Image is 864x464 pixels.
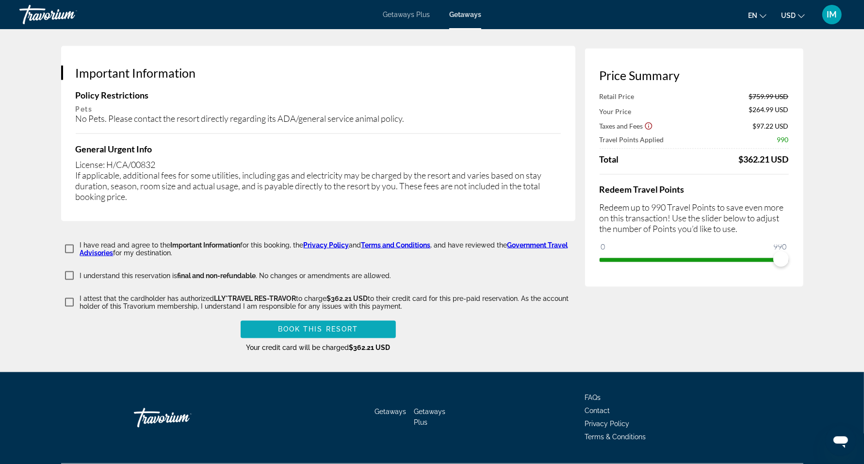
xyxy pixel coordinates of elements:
div: $362.21 USD [739,154,789,165]
span: 990 [772,241,788,252]
p: I attest that the cardholder has authorized to charge to their credit card for this pre-paid rese... [80,295,575,310]
span: Travel Points Applied [600,135,664,144]
div: License: H/CA/00832 If applicable, additional fees for some utilities, including gas and electric... [76,159,561,202]
span: USD [781,12,796,19]
h4: General Urgent Info [76,144,561,154]
button: Book this Resort [241,321,396,338]
span: $362.21 USD [349,344,390,352]
span: ngx-slider [773,251,789,267]
span: Book this Resort [278,326,359,333]
span: LLY*TRAVEL RES-TRAVOR [214,295,296,302]
span: final and non-refundable [178,272,256,280]
ngx-slider: ngx-slider [600,258,789,260]
span: Total [600,154,619,165]
h4: Policy Restrictions [76,90,561,100]
button: Show Taxes and Fees breakdown [600,121,653,131]
button: Show Taxes and Fees disclaimer [644,121,653,130]
a: Travorium [19,2,116,27]
span: IM [827,10,837,19]
a: Getaways Plus [414,408,445,427]
span: Retail Price [600,92,635,100]
a: Government Travel Advisories [80,241,568,257]
a: Terms and Conditions [361,241,431,249]
span: Your Price [600,107,632,116]
button: Change currency [781,8,805,22]
span: $362.21 USD [327,295,368,302]
p: I have read and agree to the for this booking, the and , and have reviewed the for my destination. [80,241,575,257]
button: Change language [748,8,766,22]
h3: Price Summary [600,68,789,83]
p: Pets [76,105,561,113]
div: No Pets. Please contact the resort directly regarding its ADA/general service animal policy. [76,113,561,124]
span: 990 [777,135,789,144]
p: Redeem up to 990 Travel Points to save even more on this transaction! Use the slider below to adj... [600,202,789,234]
span: $264.99 USD [749,105,789,116]
h4: Redeem Travel Points [600,184,789,195]
p: I understand this reservation is . No changes or amendments are allowed. [80,272,391,280]
span: 0 [600,241,607,252]
a: Travorium [134,403,231,432]
h3: Important Information [76,66,561,80]
a: Terms & Conditions [585,433,646,441]
a: FAQs [585,394,601,402]
span: $97.22 USD [753,122,789,130]
button: User Menu [819,4,845,25]
span: en [748,12,757,19]
a: Getaways [449,11,481,18]
span: $759.99 USD [749,92,789,100]
span: Important Information [171,241,241,249]
a: Getaways Plus [383,11,430,18]
iframe: Кнопка для запуску вікна повідомлень [825,425,856,456]
a: Privacy Policy [304,241,349,249]
span: Taxes and Fees [600,122,643,130]
a: Privacy Policy [585,420,630,428]
span: Your credit card will be charged [246,344,390,352]
a: Getaways [375,408,406,416]
a: Contact [585,407,610,415]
